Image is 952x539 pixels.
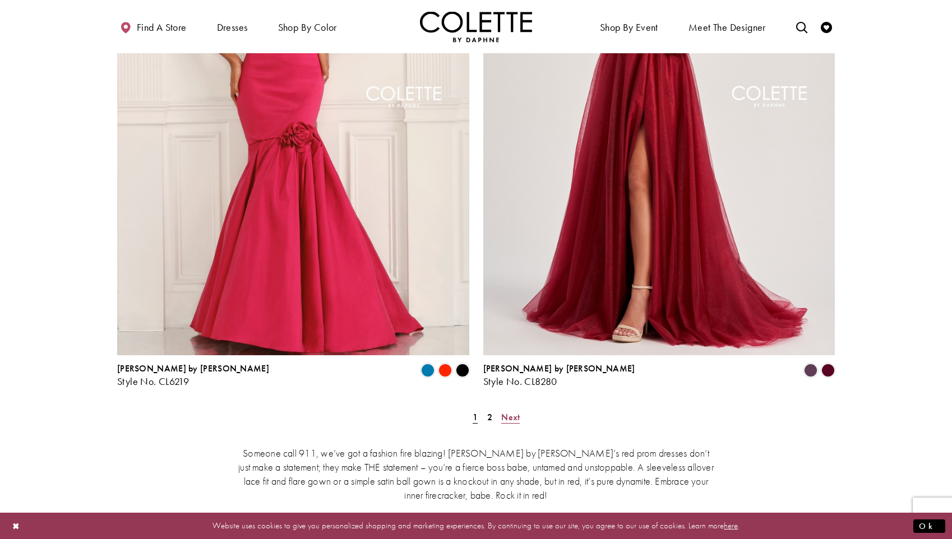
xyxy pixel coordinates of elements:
a: Check Wishlist [818,11,835,42]
span: 1 [473,411,478,423]
span: Shop by color [275,11,340,42]
a: Meet the designer [686,11,769,42]
span: 2 [487,411,492,423]
i: Scarlet [438,364,452,377]
span: Shop by color [278,22,337,33]
a: Page 2 [484,409,496,425]
span: Style No. CL8280 [483,375,557,388]
i: Peacock [421,364,435,377]
p: Website uses cookies to give you personalized shopping and marketing experiences. By continuing t... [81,518,871,533]
span: Shop By Event [600,22,658,33]
span: Next [501,411,520,423]
a: Visit Home Page [420,11,532,42]
span: Shop By Event [597,11,661,42]
img: Colette by Daphne [420,11,532,42]
span: Dresses [217,22,248,33]
i: Burgundy [821,364,835,377]
span: Current Page [469,409,481,425]
span: [PERSON_NAME] by [PERSON_NAME] [117,363,269,374]
a: Toggle search [793,11,810,42]
i: Black [456,364,469,377]
span: Dresses [214,11,251,42]
button: Close Dialog [7,516,26,536]
a: here [724,520,738,531]
i: Plum [804,364,817,377]
span: [PERSON_NAME] by [PERSON_NAME] [483,363,635,374]
a: Find a store [117,11,189,42]
button: Submit Dialog [913,519,945,533]
span: Find a store [137,22,187,33]
div: Colette by Daphne Style No. CL8280 [483,364,635,387]
span: Style No. CL6219 [117,375,189,388]
span: Meet the designer [688,22,766,33]
a: Next Page [498,409,523,425]
div: Colette by Daphne Style No. CL6219 [117,364,269,387]
p: Someone call 911, we’ve got a fashion fire blazing! [PERSON_NAME] by [PERSON_NAME]’s red prom dre... [238,446,714,502]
